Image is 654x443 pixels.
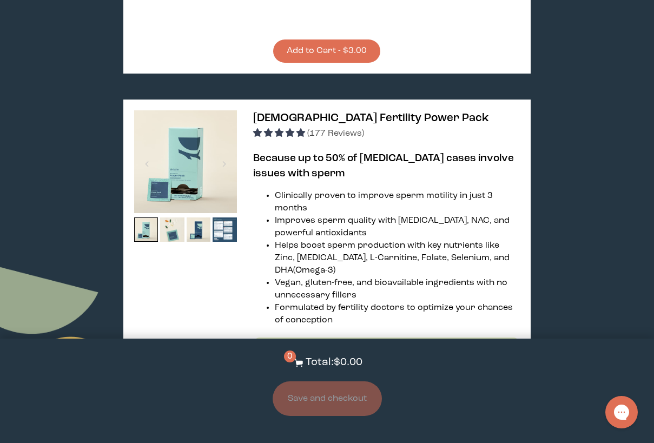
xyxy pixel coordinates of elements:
[284,351,296,362] span: 0
[273,39,380,63] button: Add to Cart - $3.00
[134,217,158,242] img: thumbnail image
[134,110,237,213] img: thumbnail image
[275,240,520,277] li: Helps boost sperm production with key nutrients like Zinc, [MEDICAL_DATA], L-Carnitine, Folate, S...
[253,113,489,124] span: [DEMOGRAPHIC_DATA] Fertility Power Pack
[306,355,362,371] p: Total: $0.00
[307,129,364,138] span: (177 Reviews)
[273,381,382,416] button: Save and checkout
[600,392,643,432] iframe: Gorgias live chat messenger
[275,215,520,240] li: Improves sperm quality with [MEDICAL_DATA], NAC, and powerful antioxidants
[213,217,237,242] img: thumbnail image
[275,190,520,215] li: Clinically proven to improve sperm motility in just 3 months
[160,217,184,242] img: thumbnail image
[275,277,520,302] li: Vegan, gluten-free, and bioavailable ingredients with no unnecessary fillers
[275,302,520,327] li: Formulated by fertility doctors to optimize your chances of conception
[187,217,211,242] img: thumbnail image
[253,129,307,138] span: 4.94 stars
[253,151,520,181] h3: Because up to 50% of [MEDICAL_DATA] cases involve issues with sperm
